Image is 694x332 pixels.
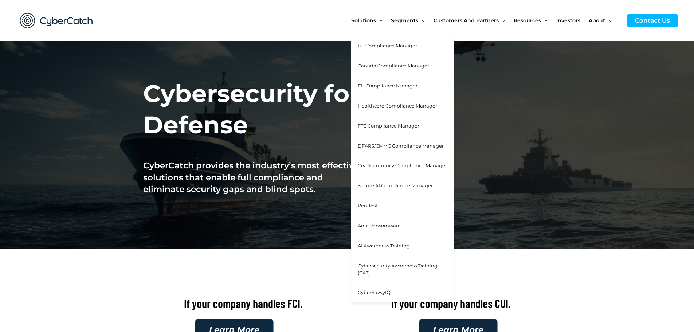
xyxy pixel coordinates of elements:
a: DFARS/CMMC Compliance Manager [351,136,454,156]
a: Contact Us [627,14,678,27]
span: FTC Compliance Manager [358,123,419,129]
h1: CyberCatch provides the industry’s most effective solutions that enable full compliance and elimi... [143,160,366,195]
a: FTC Compliance Manager [351,116,454,136]
a: Anti-Ransomware [351,216,454,236]
span: About [589,5,605,36]
a: Investors [556,5,589,36]
a: AI Awareness Training [351,236,454,256]
h2: If your company handles FCI. [143,296,344,311]
span: Solutions [351,5,376,36]
span: Healthcare Compliance Manager [358,103,437,109]
span: Anti-Ransomware [358,223,401,229]
a: US Compliance Manager [351,36,454,56]
span: Resources [514,5,541,36]
span: Menu Toggle [499,5,505,36]
a: EU Compliance Manager [351,76,454,96]
span: Segments [391,5,418,36]
nav: Site Navigation: New Main Menu [351,5,620,36]
h2: If your company handles CUI. [351,296,551,311]
img: CyberCatch [13,5,100,36]
span: Cybersecurity Awareness Training (CAT) [358,263,438,276]
a: CyberSavvyIQ [351,282,454,302]
span: Canada Compliance Manager [358,63,429,69]
a: Secure AI Compliance Manager [351,176,454,196]
span: CyberSavvyIQ [358,289,391,295]
span: Menu Toggle [605,5,612,36]
span: AI Awareness Training [358,243,410,249]
span: Pen Test [358,203,377,208]
span: Customers and Partners [434,5,499,36]
a: Cryptocurrency Compliance Manager [351,156,454,176]
span: Secure AI Compliance Manager [358,183,433,188]
span: Investors [556,5,580,36]
span: Cryptocurrency Compliance Manager [358,163,447,168]
a: Cybersecurity Awareness Training (CAT) [351,256,454,283]
span: Menu Toggle [376,5,383,36]
a: Canada Compliance Manager [351,56,454,76]
a: Healthcare Compliance Manager [351,96,454,116]
span: Menu Toggle [418,5,425,36]
span: Menu Toggle [541,5,548,36]
span: US Compliance Manager [358,43,417,48]
a: Pen Test [351,196,454,216]
h2: Cybersecurity for Defense [143,78,366,141]
span: DFARS/CMMC Compliance Manager [358,143,444,149]
span: EU Compliance Manager [358,83,417,89]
